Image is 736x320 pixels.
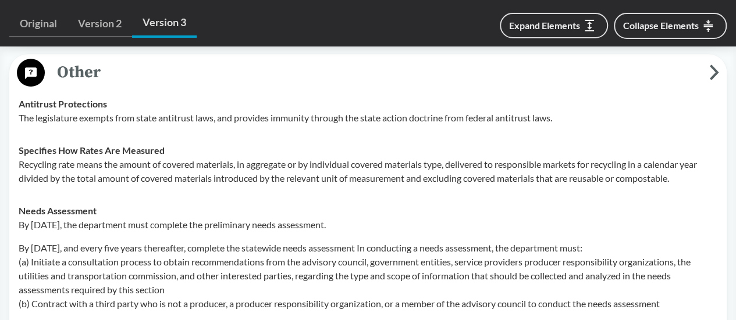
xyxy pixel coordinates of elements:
[19,205,97,216] strong: Needs Assessment
[13,58,723,88] button: Other
[19,145,165,156] strong: Specifies How Rates Are Measured
[9,10,67,37] a: Original
[45,59,709,85] span: Other
[19,218,717,232] p: By [DATE], the department must complete the preliminary needs assessment.
[19,98,107,109] strong: Antitrust Protections
[19,241,717,311] p: By [DATE], and every five years thereafter, complete the statewide needs assessment In conducting...
[19,157,717,185] p: Recycling rate means the amount of covered materials, in aggregate or by individual covered mater...
[614,13,727,39] button: Collapse Elements
[500,13,608,38] button: Expand Elements
[67,10,132,37] a: Version 2
[132,9,197,38] a: Version 3
[19,111,717,125] p: The legislature exempts from state antitrust laws, and provides immunity through the state action...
